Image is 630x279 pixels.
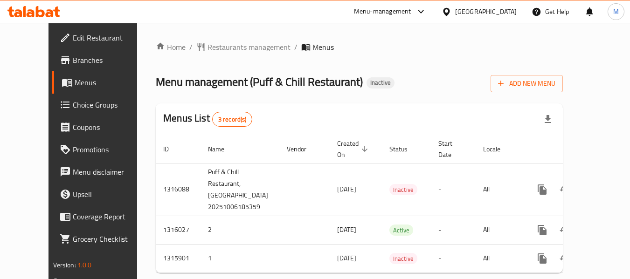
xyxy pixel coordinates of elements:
td: Puff & Chill Restaurant, [GEOGRAPHIC_DATA] 20251006185359 [201,163,279,216]
span: Active [389,225,413,236]
span: ID [163,143,181,155]
span: Menus [75,77,146,88]
span: Branches [73,54,146,66]
td: - [431,244,476,272]
a: Grocery Checklist [52,228,154,250]
span: Inactive [367,79,395,87]
table: enhanced table [156,135,628,273]
div: Inactive [389,253,417,264]
span: Edit Restaurant [73,32,146,43]
span: Menu management ( Puff & Chill Restaurant ) [156,71,363,92]
span: Promotions [73,144,146,155]
td: - [431,163,476,216]
span: Coverage Report [73,211,146,222]
div: Inactive [389,184,417,195]
button: more [531,178,554,201]
td: All [476,163,524,216]
span: Add New Menu [498,78,555,89]
div: Export file [537,108,559,130]
div: Inactive [367,77,395,88]
span: M [613,7,619,17]
span: Menus [312,41,334,53]
button: Add New Menu [491,75,563,92]
div: Total records count [212,112,253,127]
button: Change Status [554,219,576,241]
span: Grocery Checklist [73,233,146,245]
th: Actions [524,135,628,163]
button: Change Status [554,178,576,201]
nav: breadcrumb [156,41,563,53]
li: / [294,41,298,53]
span: 1.0.0 [77,259,92,271]
span: Coupons [73,122,146,133]
span: Created On [337,138,371,160]
a: Menu disclaimer [52,161,154,183]
td: 2 [201,216,279,244]
span: Start Date [438,138,464,160]
h2: Menus List [163,111,252,127]
span: Status [389,143,420,155]
div: [GEOGRAPHIC_DATA] [455,7,517,17]
span: [DATE] [337,183,356,195]
span: Version: [53,259,76,271]
span: Inactive [389,184,417,195]
button: Change Status [554,247,576,270]
span: Menu disclaimer [73,166,146,177]
td: 1316027 [156,216,201,244]
td: 1315901 [156,244,201,272]
span: Locale [483,143,512,155]
a: Home [156,41,186,53]
button: more [531,247,554,270]
td: All [476,216,524,244]
a: Edit Restaurant [52,27,154,49]
a: Upsell [52,183,154,205]
span: 3 record(s) [213,115,252,124]
span: [DATE] [337,224,356,236]
div: Menu-management [354,6,411,17]
td: 1 [201,244,279,272]
button: more [531,219,554,241]
a: Menus [52,71,154,94]
a: Coverage Report [52,205,154,228]
a: Restaurants management [196,41,291,53]
span: Upsell [73,189,146,200]
span: Name [208,143,236,155]
td: 1316088 [156,163,201,216]
span: Restaurants management [208,41,291,53]
span: Vendor [287,143,318,155]
span: Inactive [389,253,417,264]
a: Choice Groups [52,94,154,116]
span: [DATE] [337,252,356,264]
span: Choice Groups [73,99,146,110]
a: Coupons [52,116,154,138]
a: Promotions [52,138,154,161]
td: All [476,244,524,272]
a: Branches [52,49,154,71]
td: - [431,216,476,244]
li: / [189,41,193,53]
